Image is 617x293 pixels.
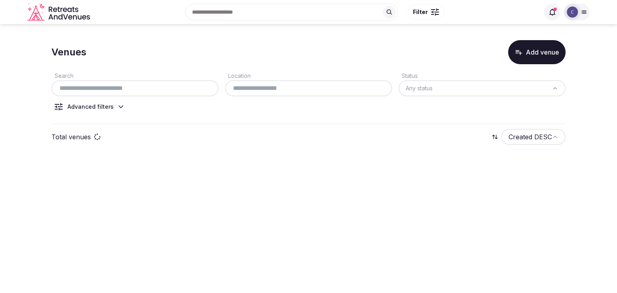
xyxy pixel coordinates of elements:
[225,72,251,79] label: Location
[51,72,74,79] label: Search
[508,40,566,64] button: Add venue
[27,3,92,21] svg: Retreats and Venues company logo
[51,45,86,59] h1: Venues
[413,8,428,16] span: Filter
[67,103,114,111] div: Advanced filters
[27,3,92,21] a: Visit the homepage
[398,72,418,79] label: Status
[408,4,444,20] button: Filter
[567,6,578,18] img: Catherine Mesina
[51,132,91,141] p: Total venues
